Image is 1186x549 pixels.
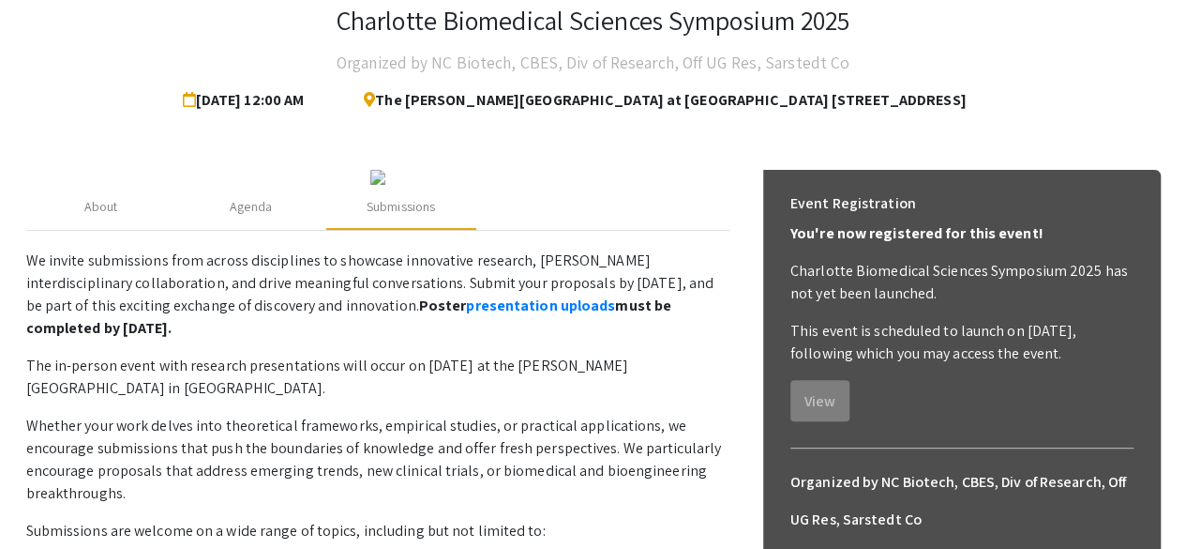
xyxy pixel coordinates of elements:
[26,250,729,340] p: We invite submissions from across disciplines to showcase innovative research, [PERSON_NAME] inte...
[26,355,729,400] p: The in-person event with research presentations will occur on [DATE] at the [PERSON_NAME][GEOGRAP...
[337,44,849,82] h4: Organized by NC Biotech, CBES, Div of Research, Off UG Res, Sarstedt Co
[84,197,118,217] div: About
[790,464,1133,539] h6: Organized by NC Biotech, CBES, Div of Research, Off UG Res, Sarstedt Co
[790,185,916,222] h6: Event Registration
[230,197,272,217] div: Agenda
[790,320,1133,365] p: This event is scheduled to launch on [DATE], following which you may access the event.
[790,222,1133,245] p: You're now registered for this event!
[466,296,615,315] a: presentation uploads
[790,380,849,421] button: View
[14,465,80,535] iframe: Chat
[367,197,435,217] div: Submissions
[26,520,729,542] p: Submissions are welcome on a wide range of topics, including but not limited to:
[790,260,1133,305] p: Charlotte Biomedical Sciences Symposium 2025 has not yet been launched.
[349,82,966,119] span: The [PERSON_NAME][GEOGRAPHIC_DATA] at [GEOGRAPHIC_DATA] [STREET_ADDRESS]
[183,82,312,119] span: [DATE] 12:00 AM
[337,5,849,37] h3: Charlotte Biomedical Sciences Symposium 2025
[26,415,729,505] p: Whether your work delves into theoretical frameworks, empirical studies, or practical application...
[370,170,385,185] img: c1384964-d4cf-4e9d-8fb0-60982fefffba.jpg
[26,296,672,338] strong: Poster must be completed by [DATE].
